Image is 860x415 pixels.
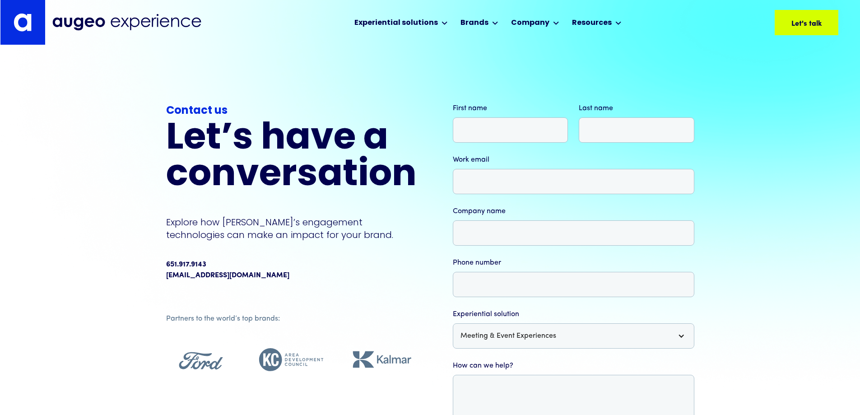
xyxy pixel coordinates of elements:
[257,345,326,374] img: Client logo who trusts Augeo to maximize engagement.
[453,206,694,217] label: Company name
[453,323,694,349] div: Meeting & Event Experiences
[511,18,549,28] div: Company
[166,313,417,324] div: Partners to the world’s top brands:
[166,103,417,119] div: Contact us
[166,259,206,270] div: 651.917.9143
[14,13,32,32] img: Augeo's "a" monogram decorative logo in white.
[453,309,694,320] label: Experiential solution
[460,331,556,341] div: Meeting & Event Experiences
[166,270,289,281] a: [EMAIL_ADDRESS][DOMAIN_NAME]
[579,103,694,114] label: Last name
[453,154,694,165] label: Work email
[460,18,488,28] div: Brands
[572,18,612,28] div: Resources
[166,121,417,194] h2: Let’s have a conversation
[348,345,417,374] img: Client logo who trusts Augeo to maximize engagement.
[354,18,438,28] div: Experiential solutions
[453,257,694,268] label: Phone number
[453,103,568,114] label: First name
[166,216,417,241] p: Explore how [PERSON_NAME]’s engagement technologies can make an impact for your brand.
[453,360,694,371] label: How can we help?
[775,10,838,35] a: Let's talk
[166,345,235,374] img: Client logo who trusts Augeo to maximize engagement.
[52,14,201,31] img: Augeo Experience business unit full logo in midnight blue.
